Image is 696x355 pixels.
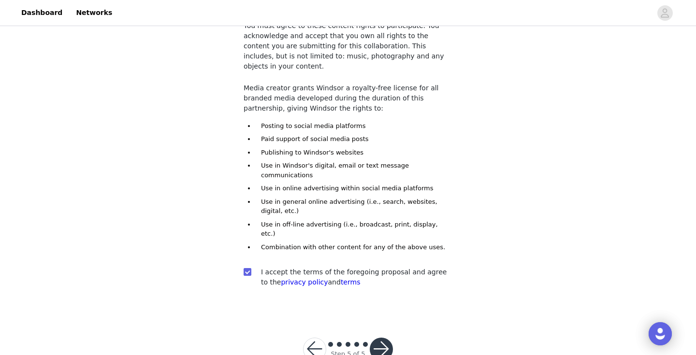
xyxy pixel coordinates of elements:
[244,21,452,71] p: You must agree to these content rights to participate. You acknowledge and accept that you own al...
[244,83,452,114] p: Media creator grants Windsor a royalty-free license for all branded media developed during the du...
[70,2,118,24] a: Networks
[255,148,452,157] li: Publishing to Windsor's websites
[255,197,452,216] li: Use in general online advertising (i.e., search, websites, digital, etc.)
[255,121,452,131] li: Posting to social media platforms
[261,268,447,286] span: I accept the terms of the foregoing proposal and agree to the and
[255,220,452,239] li: Use in off-line advertising (i.e., broadcast, print, display, etc.)
[255,161,452,180] li: Use in Windsor's digital, email or text message communications
[281,278,328,286] a: privacy policy
[255,134,452,144] li: Paid support of social media posts
[255,184,452,193] li: Use in online advertising within social media platforms
[255,242,452,252] li: Combination with other content for any of the above uses.
[341,278,361,286] a: terms
[15,2,68,24] a: Dashboard
[660,5,669,21] div: avatar
[649,322,672,345] div: Open Intercom Messenger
